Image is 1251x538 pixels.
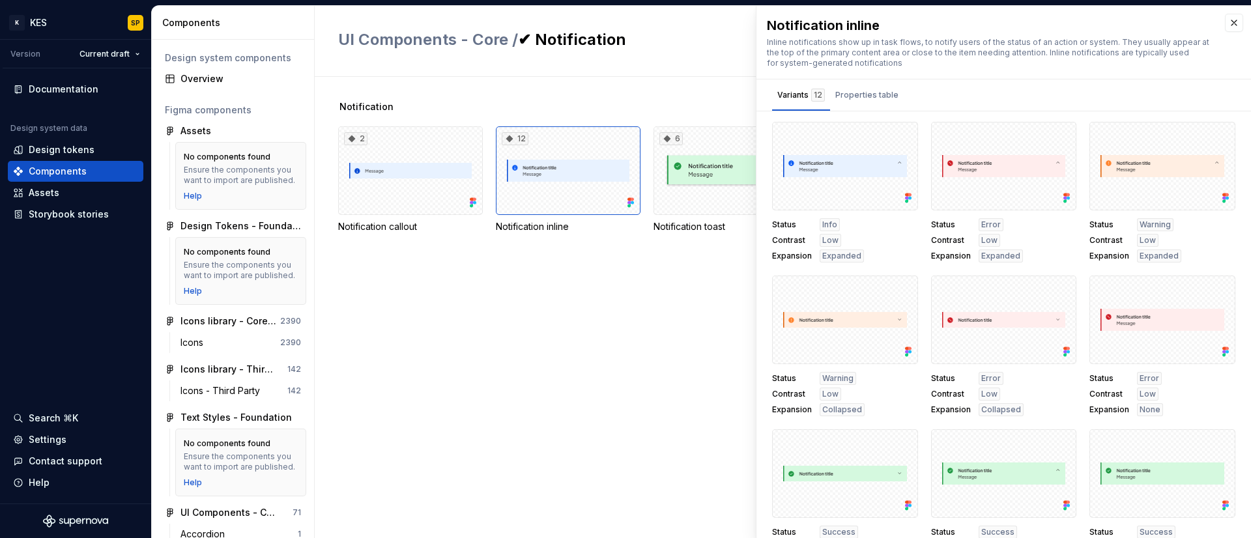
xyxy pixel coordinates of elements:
[8,204,143,225] a: Storybook stories
[767,16,1212,35] div: Notification inline
[772,219,812,230] span: Status
[180,219,301,233] div: Design Tokens - Foundation
[184,438,270,449] div: No components found
[1140,373,1159,384] span: Error
[822,389,839,399] span: Low
[931,219,971,230] span: Status
[1140,527,1173,537] span: Success
[184,451,298,472] div: Ensure the components you want to import are published.
[822,235,839,246] span: Low
[29,476,50,489] div: Help
[184,260,298,281] div: Ensure the components you want to import are published.
[10,49,40,59] div: Version
[287,386,301,396] div: 142
[184,247,270,257] div: No components found
[29,83,98,96] div: Documentation
[981,235,998,246] span: Low
[29,143,94,156] div: Design tokens
[293,507,301,518] div: 71
[8,408,143,429] button: Search ⌘K
[496,220,640,233] div: Notification inline
[180,336,208,349] div: Icons
[160,407,306,428] a: Text Styles - Foundation
[280,316,301,326] div: 2390
[165,104,301,117] div: Figma components
[931,235,971,246] span: Contrast
[339,100,394,113] span: Notification
[822,527,856,537] span: Success
[654,220,798,233] div: Notification toast
[160,359,306,380] a: Icons library - Third Party Icons142
[29,433,66,446] div: Settings
[931,251,971,261] span: Expansion
[822,251,861,261] span: Expanded
[1089,235,1129,246] span: Contrast
[981,251,1020,261] span: Expanded
[8,79,143,100] a: Documentation
[981,404,1021,415] span: Collapsed
[180,506,278,519] div: UI Components - Core
[184,286,202,296] a: Help
[822,219,837,230] span: Info
[29,186,59,199] div: Assets
[165,51,301,64] div: Design system components
[931,404,971,415] span: Expansion
[1089,251,1129,261] span: Expansion
[344,132,367,145] div: 2
[772,527,812,537] span: Status
[180,72,301,85] div: Overview
[772,235,812,246] span: Contrast
[8,182,143,203] a: Assets
[811,89,825,102] div: 12
[822,373,854,384] span: Warning
[1140,404,1160,415] span: None
[1089,389,1129,399] span: Contrast
[160,311,306,332] a: Icons library - Core Icons2390
[1089,373,1129,384] span: Status
[1089,527,1129,537] span: Status
[180,124,211,137] div: Assets
[184,477,202,488] a: Help
[180,384,265,397] div: Icons - Third Party
[8,472,143,493] button: Help
[184,191,202,201] a: Help
[184,165,298,186] div: Ensure the components you want to import are published.
[502,132,528,145] div: 12
[981,219,1001,230] span: Error
[659,132,683,145] div: 6
[3,8,149,36] button: KKESSP
[338,220,483,233] div: Notification callout
[175,380,306,401] a: Icons - Third Party142
[29,455,102,468] div: Contact support
[160,68,306,89] a: Overview
[287,364,301,375] div: 142
[1140,251,1179,261] span: Expanded
[931,389,971,399] span: Contrast
[772,373,812,384] span: Status
[767,37,1212,68] div: Inline notifications show up in task flows, to notify users of the status of an action or system....
[74,45,146,63] button: Current draft
[79,49,130,59] span: Current draft
[981,373,1001,384] span: Error
[29,208,109,221] div: Storybook stories
[654,126,798,233] div: 6Notification toast
[29,412,78,425] div: Search ⌘K
[8,139,143,160] a: Design tokens
[772,389,812,399] span: Contrast
[777,89,825,102] div: Variants
[496,126,640,233] div: 12Notification inline
[43,515,108,528] a: Supernova Logo
[338,126,483,233] div: 2Notification callout
[180,363,278,376] div: Icons library - Third Party Icons
[10,123,87,134] div: Design system data
[160,216,306,236] a: Design Tokens - Foundation
[931,373,971,384] span: Status
[772,251,812,261] span: Expansion
[8,161,143,182] a: Components
[835,89,899,102] div: Properties table
[981,389,998,399] span: Low
[1089,219,1129,230] span: Status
